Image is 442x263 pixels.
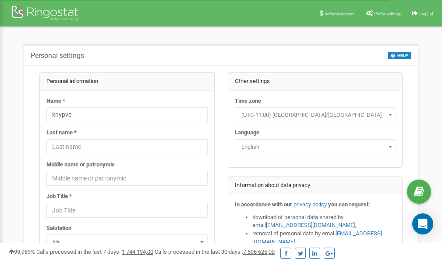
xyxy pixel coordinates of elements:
label: Salutation [46,224,71,233]
li: download of personal data shared by email , [252,213,396,230]
div: Other settings [228,73,403,90]
li: removal of personal data by email , [252,230,396,246]
span: Calls processed in the last 30 days : [155,249,275,255]
h5: Personal settings [31,52,84,60]
input: Middle name or patronymic [46,171,208,186]
span: 99,989% [9,249,35,255]
span: Profile settings [374,11,401,16]
span: Referral program [325,11,355,16]
a: privacy policy [293,201,327,208]
span: (UTC-11:00) Pacific/Midway [238,109,393,121]
label: Last name * [46,129,77,137]
span: (UTC-11:00) Pacific/Midway [235,107,396,122]
span: Log Out [419,11,433,16]
strong: In accordance with our [235,201,292,208]
input: Name [46,107,208,122]
label: Name * [46,97,65,105]
label: Language [235,129,259,137]
div: Personal information [40,73,214,90]
input: Job Title [46,203,208,218]
input: Last name [46,139,208,154]
span: Calls processed in the last 7 days : [36,249,153,255]
strong: you can request: [328,201,370,208]
label: Job Title * [46,192,72,201]
span: Mr. [50,236,205,249]
label: Time zone [235,97,261,105]
label: Middle name or patronymic [46,161,115,169]
a: [EMAIL_ADDRESS][DOMAIN_NAME] [266,222,355,228]
u: 7 596 625,00 [243,249,275,255]
span: Mr. [46,234,208,249]
span: English [235,139,396,154]
span: English [238,141,393,153]
u: 1 744 194,00 [122,249,153,255]
div: Open Intercom Messenger [412,213,433,234]
div: Information about data privacy [228,177,403,195]
button: HELP [388,52,411,59]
